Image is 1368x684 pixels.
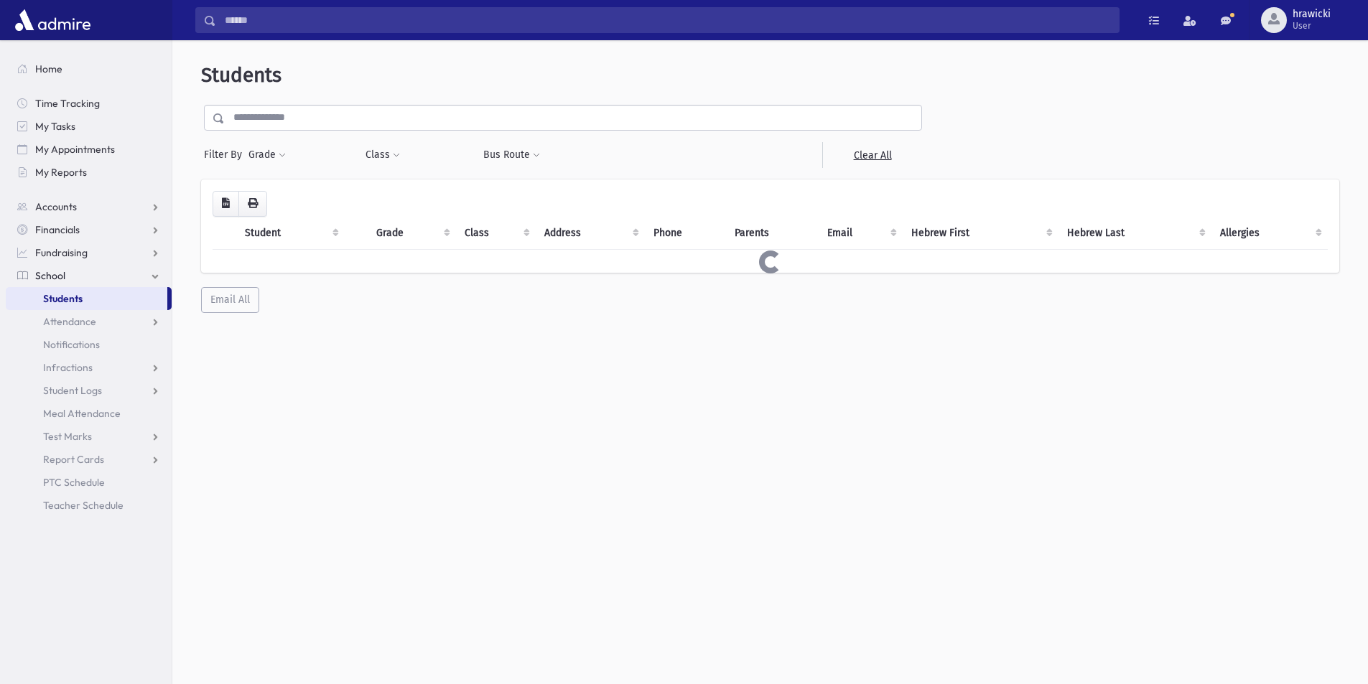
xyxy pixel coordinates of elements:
span: My Reports [35,166,87,179]
a: My Reports [6,161,172,184]
span: Report Cards [43,453,104,466]
th: Grade [368,217,455,250]
a: Notifications [6,333,172,356]
span: Students [43,292,83,305]
span: User [1293,20,1331,32]
span: School [35,269,65,282]
a: Student Logs [6,379,172,402]
th: Hebrew First [903,217,1058,250]
a: Financials [6,218,172,241]
a: Time Tracking [6,92,172,115]
span: hrawicki [1293,9,1331,20]
a: Meal Attendance [6,402,172,425]
span: Notifications [43,338,100,351]
th: Hebrew Last [1058,217,1212,250]
th: Address [536,217,645,250]
button: Email All [201,287,259,313]
a: My Tasks [6,115,172,138]
input: Search [216,7,1119,33]
span: Test Marks [43,430,92,443]
span: Teacher Schedule [43,499,124,512]
a: Test Marks [6,425,172,448]
span: Financials [35,223,80,236]
span: Student Logs [43,384,102,397]
th: Allergies [1211,217,1328,250]
button: Bus Route [483,142,541,168]
th: Email [819,217,903,250]
button: Class [365,142,401,168]
a: Fundraising [6,241,172,264]
a: Accounts [6,195,172,218]
span: Students [201,63,281,87]
a: Clear All [822,142,922,168]
span: Home [35,62,62,75]
th: Parents [726,217,819,250]
a: School [6,264,172,287]
span: Meal Attendance [43,407,121,420]
span: PTC Schedule [43,476,105,489]
img: AdmirePro [11,6,94,34]
button: CSV [213,191,239,217]
a: Infractions [6,356,172,379]
a: PTC Schedule [6,471,172,494]
a: Teacher Schedule [6,494,172,517]
th: Student [236,217,345,250]
a: My Appointments [6,138,172,161]
a: Report Cards [6,448,172,471]
span: My Tasks [35,120,75,133]
th: Phone [645,217,726,250]
a: Students [6,287,167,310]
span: Attendance [43,315,96,328]
a: Home [6,57,172,80]
span: Infractions [43,361,93,374]
span: Filter By [204,147,248,162]
span: My Appointments [35,143,115,156]
span: Fundraising [35,246,88,259]
span: Accounts [35,200,77,213]
button: Grade [248,142,287,168]
th: Class [456,217,536,250]
a: Attendance [6,310,172,333]
span: Time Tracking [35,97,100,110]
button: Print [238,191,267,217]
